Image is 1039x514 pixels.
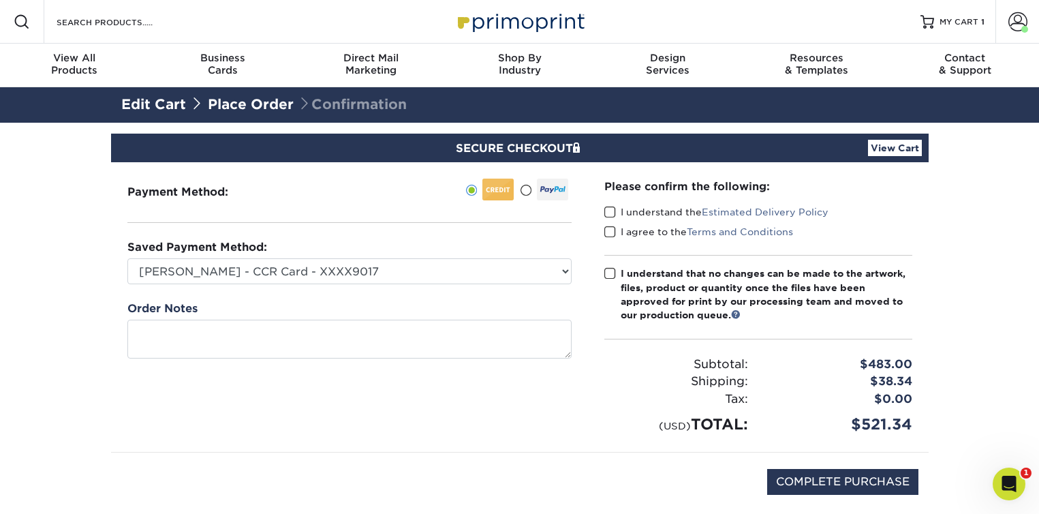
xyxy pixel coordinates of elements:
a: Resources& Templates [742,44,890,87]
div: $38.34 [758,373,922,391]
div: $521.34 [758,413,922,436]
a: Terms and Conditions [687,226,793,237]
span: Contact [890,52,1039,64]
a: Place Order [208,96,294,112]
div: & Support [890,52,1039,76]
iframe: Intercom live chat [993,468,1025,500]
div: I understand that no changes can be made to the artwork, files, product or quantity once the file... [621,267,912,322]
div: Marketing [297,52,446,76]
span: Direct Mail [297,52,446,64]
input: SEARCH PRODUCTS..... [55,14,188,30]
label: Order Notes [127,301,198,317]
input: COMPLETE PURCHASE [767,469,918,495]
span: Business [149,52,297,64]
span: SECURE CHECKOUT [456,142,584,155]
span: Confirmation [298,96,407,112]
div: Services [593,52,742,76]
a: Shop ByIndustry [446,44,594,87]
a: View Cart [868,140,922,156]
div: $0.00 [758,391,922,408]
div: TOTAL: [594,413,758,436]
div: Subtotal: [594,356,758,374]
label: I understand the [604,205,828,219]
span: MY CART [940,16,978,28]
img: DigiCert Secured Site Seal [121,469,189,509]
a: BusinessCards [149,44,297,87]
h3: Payment Method: [127,185,262,198]
small: (USD) [659,420,691,432]
div: $483.00 [758,356,922,374]
span: Design [593,52,742,64]
div: Cards [149,52,297,76]
div: Please confirm the following: [604,179,912,194]
label: Saved Payment Method: [127,239,267,256]
div: Shipping: [594,373,758,391]
img: Primoprint [452,7,588,36]
a: Contact& Support [890,44,1039,87]
a: Edit Cart [121,96,186,112]
a: Estimated Delivery Policy [702,207,828,217]
span: 1 [981,17,984,27]
div: Industry [446,52,594,76]
span: Shop By [446,52,594,64]
span: 1 [1021,468,1032,479]
div: & Templates [742,52,890,76]
label: I agree to the [604,225,793,239]
a: Direct MailMarketing [297,44,446,87]
span: Resources [742,52,890,64]
div: Tax: [594,391,758,408]
a: DesignServices [593,44,742,87]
